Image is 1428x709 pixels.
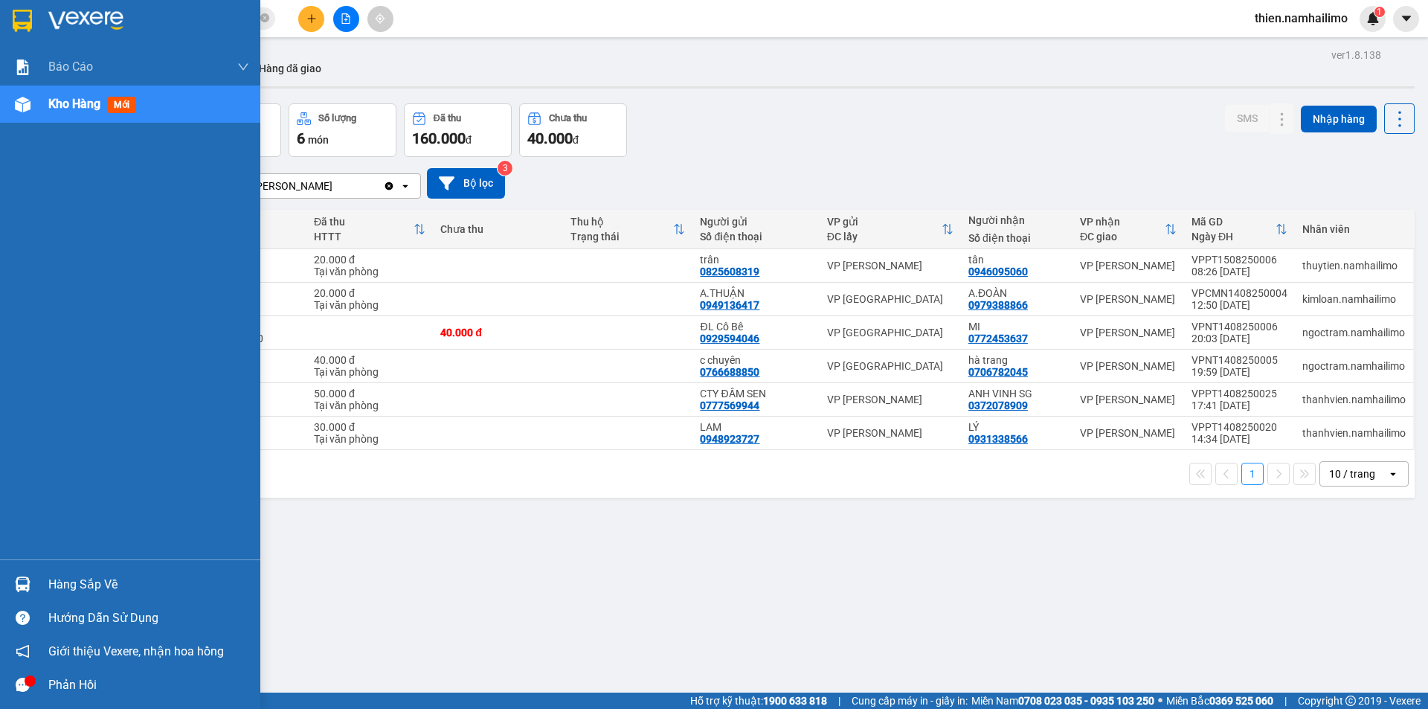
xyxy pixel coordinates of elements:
div: HTTT [314,231,414,243]
div: Số điện thoại [700,231,811,243]
div: ngoctram.namhailimo [1302,327,1406,339]
div: VPNT1408250006 [1191,321,1287,333]
span: message [16,678,30,692]
button: plus [298,6,324,32]
div: Hàng sắp về [48,574,249,596]
div: ANH VINH SG [968,388,1065,400]
div: 0706782045 [968,366,1028,378]
div: Đã thu [434,113,461,123]
button: SMS [1225,105,1270,132]
img: warehouse-icon [15,97,30,112]
div: VPPT1408250025 [1191,388,1287,400]
div: VPPT1508250006 [1191,254,1287,266]
div: A.ĐOÀN [968,287,1065,299]
div: Chưa thu [440,223,556,235]
th: Toggle SortBy [306,210,433,249]
div: thuytien.namhailimo [1302,260,1406,272]
div: 40.000 đ [440,327,556,339]
div: MI [968,321,1065,333]
li: Nam Hải Limousine [7,7,216,63]
div: Đã thu [314,216,414,228]
img: icon-new-feature [1366,12,1380,25]
div: Nhân viên [1302,223,1406,235]
div: 14:34 [DATE] [1191,433,1287,445]
div: 0949136417 [700,299,759,311]
button: Bộ lọc [427,168,505,199]
span: thien.namhailimo [1243,9,1360,28]
button: file-add [333,6,359,32]
span: Hỗ trợ kỹ thuật: [690,693,827,709]
div: Thu hộ [570,216,674,228]
div: Tại văn phòng [314,266,425,277]
div: LAM [700,421,811,433]
div: VP [PERSON_NAME] [827,260,953,272]
div: VP [PERSON_NAME] [1080,427,1177,439]
div: tân [968,254,1065,266]
div: Phản hồi [48,674,249,696]
span: đ [573,134,579,146]
div: 20.000 đ [314,254,425,266]
img: warehouse-icon [15,577,30,592]
span: Báo cáo [48,57,93,76]
span: notification [16,644,30,658]
div: Chưa thu [549,113,587,123]
span: Giới thiệu Vexere, nhận hoa hồng [48,642,224,661]
div: thanhvien.namhailimo [1302,427,1406,439]
div: ver 1.8.138 [1331,47,1381,63]
div: 20:03 [DATE] [1191,333,1287,344]
div: VPCMN1408250004 [1191,287,1287,299]
span: close-circle [260,12,269,26]
span: file-add [341,13,351,24]
svg: Clear value [383,180,395,192]
div: VP [PERSON_NAME] [1080,394,1177,405]
div: hà trang [968,354,1065,366]
div: VP [GEOGRAPHIC_DATA] [827,360,953,372]
button: Chưa thu40.000đ [519,103,627,157]
div: 30.000 đ [314,421,425,433]
div: trân [700,254,811,266]
div: Số điện thoại [968,232,1065,244]
span: | [838,693,840,709]
div: 0825608319 [700,266,759,277]
div: 0929594046 [700,333,759,344]
div: 0931338566 [968,433,1028,445]
span: Miền Nam [971,693,1154,709]
div: 12:50 [DATE] [1191,299,1287,311]
button: Hàng đã giao [247,51,333,86]
span: | [1284,693,1287,709]
div: Tại văn phòng [314,433,425,445]
div: VP [PERSON_NAME] [827,394,953,405]
div: VP [PERSON_NAME] [827,427,953,439]
div: Trạng thái [570,231,674,243]
input: Selected VP Phạm Ngũ Lão. [334,179,335,193]
div: ĐL Cô Bê [700,321,811,333]
div: Hướng dẫn sử dụng [48,607,249,629]
span: copyright [1345,696,1356,706]
div: 40.000 đ [314,354,425,366]
div: VP [GEOGRAPHIC_DATA] [827,327,953,339]
button: 1 [1241,463,1264,485]
span: Miền Bắc [1166,693,1273,709]
th: Toggle SortBy [820,210,961,249]
th: Toggle SortBy [563,210,693,249]
div: 20.000 đ [314,287,425,299]
div: CTY ĐẦM SEN [700,388,811,400]
div: VP nhận [1080,216,1165,228]
strong: 0369 525 060 [1209,695,1273,707]
div: 0948923727 [700,433,759,445]
div: ĐC lấy [827,231,942,243]
div: kimloan.namhailimo [1302,293,1406,305]
div: Người gửi [700,216,811,228]
button: Số lượng6món [289,103,396,157]
div: Người nhận [968,214,1065,226]
span: Kho hàng [48,97,100,111]
span: down [237,61,249,73]
button: aim [367,6,393,32]
span: món [308,134,329,146]
div: VP [PERSON_NAME] [1080,293,1177,305]
div: 0979388866 [968,299,1028,311]
svg: open [1387,468,1399,480]
div: 0777569944 [700,400,759,411]
div: VP [PERSON_NAME] [237,179,332,193]
span: Cung cấp máy in - giấy in: [852,693,968,709]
